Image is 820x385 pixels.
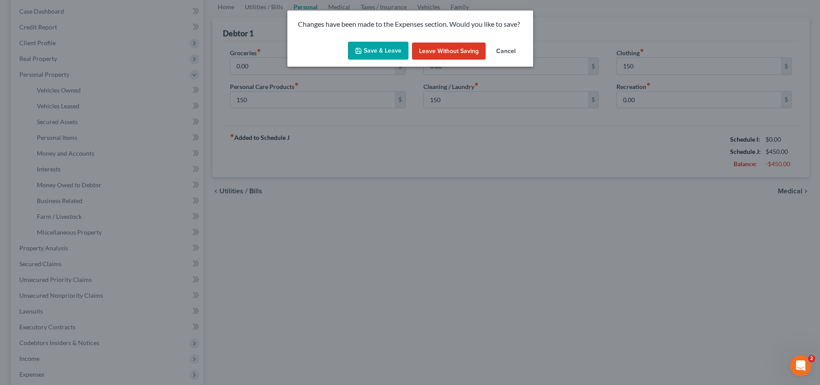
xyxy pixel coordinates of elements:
button: Cancel [489,43,523,60]
button: Leave without Saving [412,43,486,60]
button: Save & Leave [348,42,408,60]
iframe: Intercom live chat [790,355,811,376]
p: Changes have been made to the Expenses section. Would you like to save? [298,19,523,29]
span: 2 [808,355,815,362]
